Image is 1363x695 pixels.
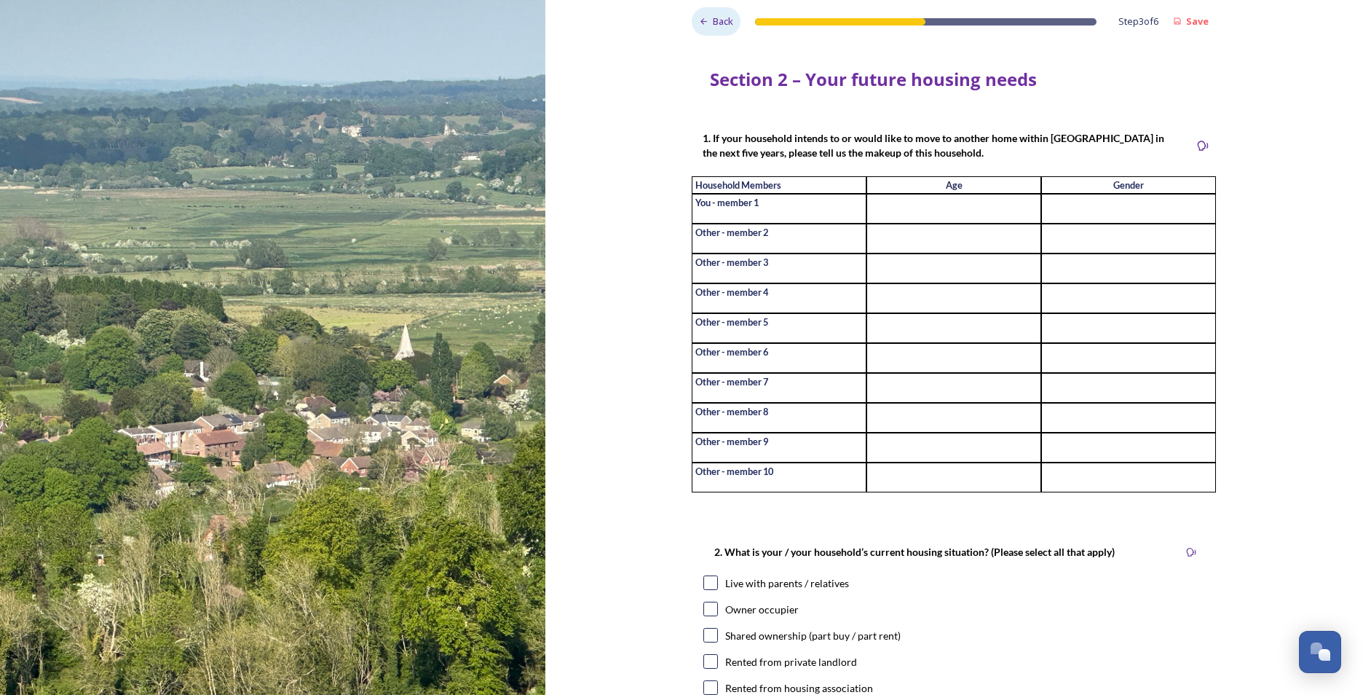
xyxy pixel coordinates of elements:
[692,227,768,238] span: Other - member 2
[692,376,768,388] span: Other - member 7
[725,576,849,591] div: Live with parents / relatives
[725,602,799,617] div: Owner occupier
[692,406,768,417] span: Other - member 8
[714,546,1115,558] strong: 2. What is your / your household’s current housing situation? (Please select all that apply)
[692,436,768,447] span: Other - member 9
[1113,179,1144,191] span: Gender
[725,628,901,643] div: Shared ownership (part buy / part rent)
[713,15,733,28] span: Back
[710,67,1037,91] strong: Section 2 – Your future housing needs
[692,346,768,358] span: Other - member 6
[1299,631,1341,673] button: Open Chat
[692,466,773,477] span: Other - member 10
[703,132,1166,159] strong: 1. If your household intends to or would like to move to another home within [GEOGRAPHIC_DATA] in...
[1186,15,1209,28] strong: Save
[692,197,759,208] span: You - member 1
[1118,15,1158,28] span: Step 3 of 6
[946,179,963,191] span: Age
[692,316,768,328] span: Other - member 5
[725,654,857,670] div: Rented from private landlord
[692,286,768,298] span: Other - member 4
[692,256,768,268] span: Other - member 3
[692,179,781,191] span: Household Members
